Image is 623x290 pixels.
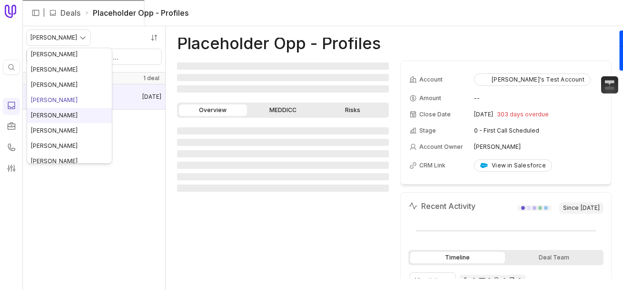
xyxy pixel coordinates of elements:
span: [PERSON_NAME] [31,157,78,165]
span: [PERSON_NAME] [31,112,78,119]
span: [PERSON_NAME] [31,96,78,104]
span: [PERSON_NAME] [31,127,78,134]
span: [PERSON_NAME] [31,66,78,73]
span: [PERSON_NAME] [31,51,78,58]
span: [PERSON_NAME] [31,81,78,88]
span: [PERSON_NAME] [31,142,78,149]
